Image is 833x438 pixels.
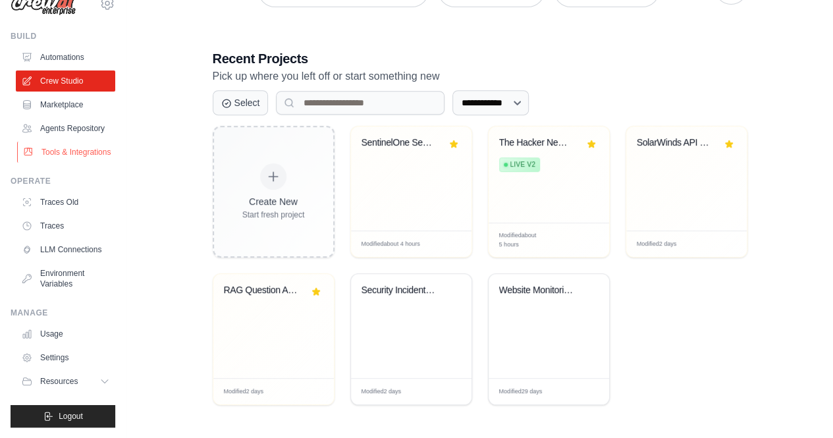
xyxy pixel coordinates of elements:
[446,137,460,151] button: Remove from favorites
[16,323,115,344] a: Usage
[40,376,78,387] span: Resources
[11,405,115,427] button: Logout
[16,263,115,294] a: Environment Variables
[213,68,747,85] p: Pick up where you left off or start something new
[16,70,115,92] a: Crew Studio
[539,235,572,245] div: Manage deployment
[16,347,115,368] a: Settings
[539,235,563,245] span: Manage
[362,240,420,249] span: Modified about 4 hours
[499,387,543,397] span: Modified 29 days
[213,49,747,68] h3: Recent Projects
[362,137,441,149] div: SentinelOne Security Data Analysis
[11,308,115,318] div: Manage
[767,375,833,438] iframe: Chat Widget
[59,411,83,422] span: Logout
[499,285,579,296] div: Website Monitoring & Alerting System
[637,137,716,149] div: SolarWinds API Network Monitoring Automation
[510,159,535,170] span: Live v2
[17,142,117,163] a: Tools & Integrations
[224,387,264,397] span: Modified 2 days
[578,235,589,245] span: Edit
[16,192,115,213] a: Traces Old
[242,209,305,220] div: Start fresh project
[499,137,579,149] div: The Hacker News Auto-Monitor + Threat Intelligence Analyzer
[16,94,115,115] a: Marketplace
[224,285,304,296] div: RAG Question Answering System
[721,137,736,151] button: Remove from favorites
[499,231,540,249] span: Modified about 5 hours
[16,118,115,139] a: Agents Repository
[583,137,598,151] button: Remove from favorites
[213,90,269,115] button: Select
[16,239,115,260] a: LLM Connections
[362,285,441,296] div: Security Incident Investigation
[715,239,726,249] span: Edit
[308,285,323,299] button: Remove from favorites
[11,176,115,186] div: Operate
[16,371,115,392] button: Resources
[11,31,115,41] div: Build
[302,387,313,397] span: Edit
[16,47,115,68] a: Automations
[362,387,402,397] span: Modified 2 days
[637,240,677,249] span: Modified 2 days
[16,215,115,236] a: Traces
[242,195,305,208] div: Create New
[440,387,451,397] span: Edit
[578,387,589,397] span: Edit
[440,239,451,249] span: Edit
